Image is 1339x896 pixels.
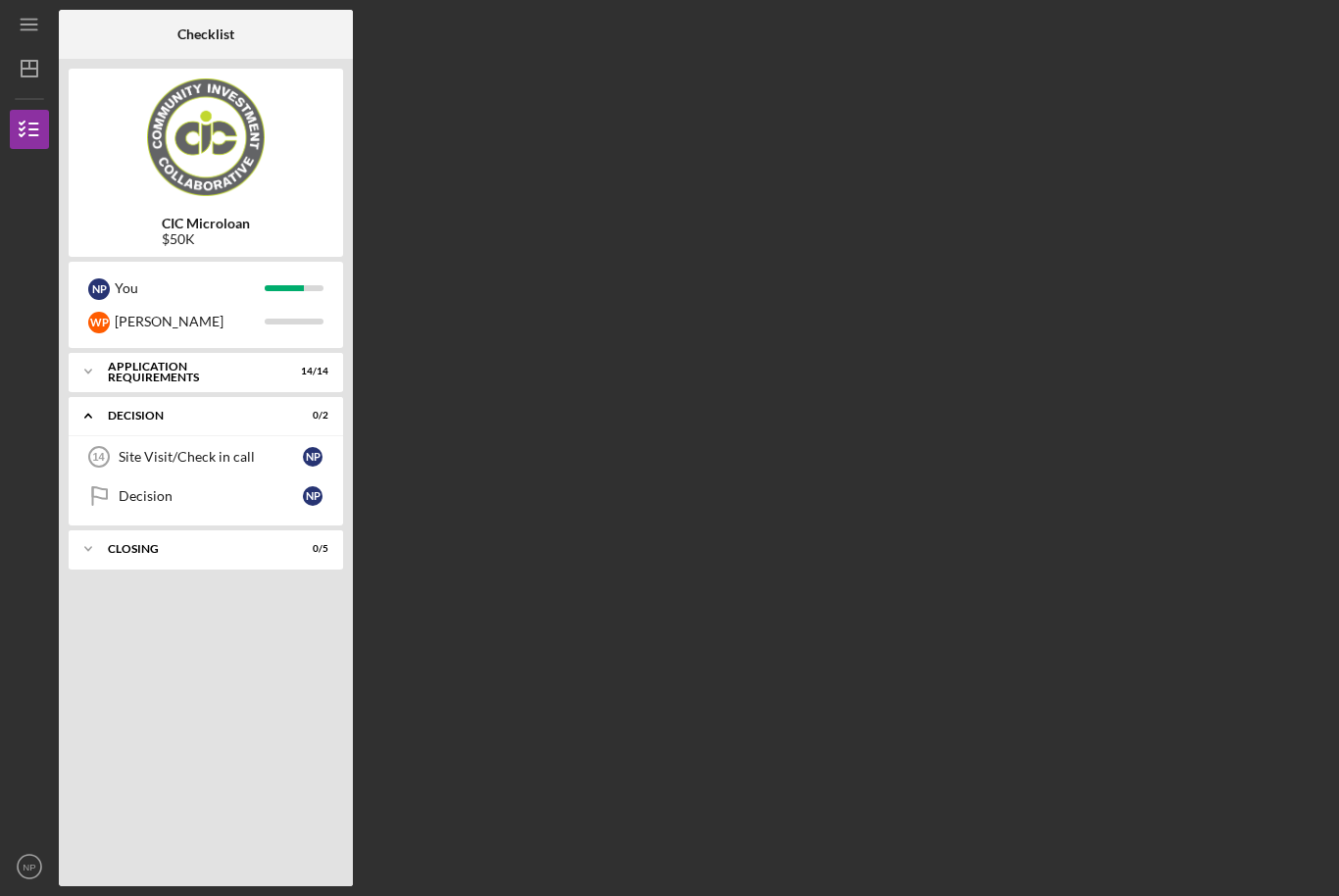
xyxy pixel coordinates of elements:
a: 14Site Visit/Check in callNP [78,437,333,476]
a: DecisionNP [78,476,333,516]
div: Decision [108,410,279,422]
b: Checklist [177,26,234,42]
div: CLOSING [108,543,279,555]
div: 0 / 2 [293,410,328,422]
div: [PERSON_NAME] [115,305,265,338]
div: 14 / 14 [293,366,328,377]
div: APPLICATION REQUIREMENTS [108,361,279,383]
div: You [115,272,265,305]
tspan: 14 [92,451,105,463]
div: $50K [162,231,250,247]
div: N P [88,278,110,300]
div: 0 / 5 [293,543,328,555]
button: NP [10,847,49,886]
div: W P [88,312,110,333]
div: N P [303,447,322,467]
div: Site Visit/Check in call [119,449,303,465]
div: N P [303,486,322,506]
img: Product logo [69,78,343,196]
text: NP [23,862,35,872]
div: Decision [119,488,303,504]
b: CIC Microloan [162,216,250,231]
